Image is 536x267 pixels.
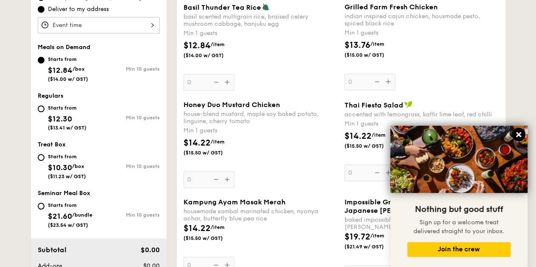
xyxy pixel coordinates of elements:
[344,243,402,250] span: ($21.49 w/ GST)
[183,223,211,234] span: $14.22
[99,163,160,169] div: Min 10 guests
[183,29,338,38] div: Min 1 guests
[72,212,92,218] span: /bundle
[48,153,86,160] div: Starts from
[48,222,88,228] span: ($23.54 w/ GST)
[414,219,504,235] span: Sign up for a welcome treat delivered straight to your inbox.
[48,105,86,111] div: Starts from
[344,29,499,37] div: Min 1 guests
[211,139,225,145] span: /item
[48,163,72,172] span: $10.30
[183,149,241,156] span: ($15.50 w/ GST)
[344,143,402,149] span: ($15.50 w/ GST)
[38,141,66,148] span: Treat Box
[99,212,160,218] div: Min 10 guests
[183,101,280,109] span: Honey Duo Mustard Chicken
[404,101,413,108] img: icon-vegan.f8ff3823.svg
[344,131,372,141] span: $14.22
[38,44,90,51] span: Meals on Demand
[38,246,67,254] span: Subtotal
[344,101,403,109] span: Thai Fiesta Salad
[344,216,499,231] div: baked impossible ground beef hamburg, japanese [PERSON_NAME], poached okra and carrot
[183,138,211,148] span: $14.22
[48,76,88,82] span: ($14.00 w/ GST)
[99,115,160,121] div: Min 10 guests
[372,132,386,138] span: /item
[211,41,225,47] span: /item
[38,203,44,209] input: Starts from$21.60/bundle($23.54 w/ GST)Min 10 guests
[48,5,109,14] span: Deliver to my address
[407,242,511,257] button: Join the crew
[38,105,44,112] input: Starts from$12.30($13.41 w/ GST)Min 10 guests
[72,163,84,169] span: /box
[48,66,72,75] span: $12.84
[183,198,286,206] span: Kampung Ayam Masak Merah
[183,235,241,242] span: ($15.50 w/ GST)
[38,17,160,33] input: Event time
[48,173,86,179] span: ($11.23 w/ GST)
[183,208,338,222] div: housemade sambal marinated chicken, nyonya achar, butterfly blue pea rice
[183,13,338,28] div: basil scented multigrain rice, braised celery mushroom cabbage, hanjuku egg
[344,52,402,58] span: ($15.00 w/ GST)
[344,40,370,50] span: $13.76
[390,126,528,193] img: DSC07876-Edit02-Large.jpeg
[370,233,384,239] span: /item
[183,3,261,11] span: Basil Thunder Tea Rice
[344,3,438,11] span: Grilled Farm Fresh Chicken
[415,204,503,215] span: Nothing but good stuff
[183,41,211,51] span: $12.84
[344,232,370,242] span: $19.72
[344,13,499,27] div: indian inspired cajun chicken, housmade pesto, spiced black rice
[48,212,72,221] span: $21.60
[38,154,44,161] input: Starts from$10.30/box($11.23 w/ GST)Min 10 guests
[183,52,241,59] span: ($14.00 w/ GST)
[183,127,338,135] div: Min 1 guests
[140,246,159,254] span: $0.00
[38,57,44,63] input: Starts from$12.84/box($14.00 w/ GST)Min 10 guests
[48,114,72,124] span: $12.30
[183,110,338,125] div: house-blend mustard, maple soy baked potato, linguine, cherry tomato
[262,3,269,11] img: icon-vegetarian.fe4039eb.svg
[344,198,476,215] span: Impossible Ground Beef Hamburg with Japanese [PERSON_NAME]
[38,190,90,197] span: Seminar Meal Box
[38,6,44,13] input: Deliver to my address
[512,128,525,141] button: Close
[370,41,384,47] span: /item
[72,66,85,72] span: /box
[211,224,225,230] span: /item
[48,56,88,63] div: Starts from
[99,66,160,72] div: Min 10 guests
[344,111,499,118] div: accented with lemongrass, kaffir lime leaf, red chilli
[38,92,64,99] span: Regulars
[48,125,86,131] span: ($13.41 w/ GST)
[344,120,499,128] div: Min 1 guests
[48,202,92,209] div: Starts from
